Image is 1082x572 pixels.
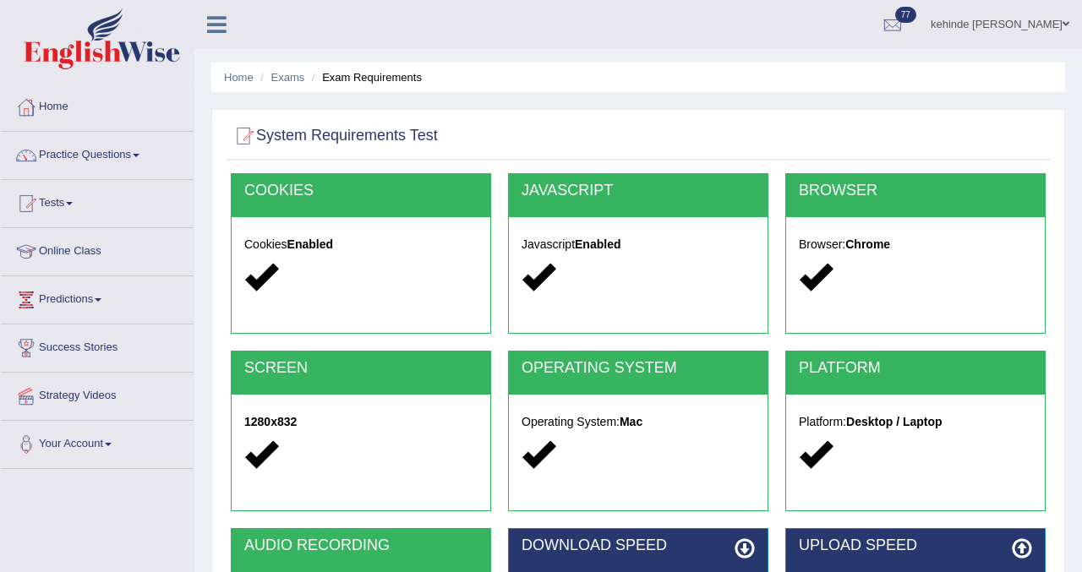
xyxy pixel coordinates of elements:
h2: JAVASCRIPT [522,182,755,199]
h5: Platform: [799,416,1032,428]
a: Home [1,84,194,126]
a: Home [224,71,254,84]
h2: UPLOAD SPEED [799,537,1032,554]
strong: Mac [620,415,642,428]
strong: Desktop / Laptop [846,415,943,428]
h2: AUDIO RECORDING [244,537,478,554]
a: Predictions [1,276,194,319]
h2: BROWSER [799,182,1032,199]
h5: Operating System: [522,416,755,428]
strong: Enabled [575,237,620,251]
h2: DOWNLOAD SPEED [522,537,755,554]
h5: Browser: [799,238,1032,251]
h5: Cookies [244,238,478,251]
li: Exam Requirements [308,69,422,85]
h2: SCREEN [244,360,478,377]
h2: OPERATING SYSTEM [522,360,755,377]
strong: 1280x832 [244,415,297,428]
h2: COOKIES [244,182,478,199]
a: Your Account [1,421,194,463]
a: Exams [271,71,305,84]
strong: Enabled [287,237,333,251]
h5: Javascript [522,238,755,251]
span: 77 [895,7,916,23]
a: Practice Questions [1,132,194,174]
h2: System Requirements Test [231,123,438,149]
a: Tests [1,180,194,222]
h2: PLATFORM [799,360,1032,377]
a: Strategy Videos [1,373,194,415]
strong: Chrome [845,237,890,251]
a: Success Stories [1,324,194,367]
a: Online Class [1,228,194,270]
